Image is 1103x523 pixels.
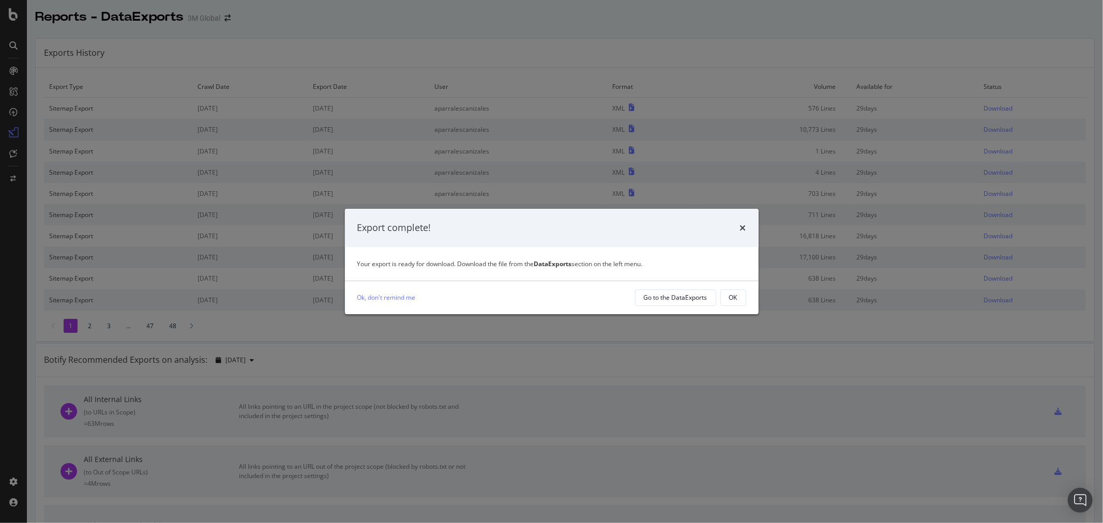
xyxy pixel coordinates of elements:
div: times [740,221,746,235]
button: OK [720,289,746,306]
div: Go to the DataExports [644,293,707,302]
div: Export complete! [357,221,431,235]
div: Open Intercom Messenger [1068,488,1093,513]
button: Go to the DataExports [635,289,716,306]
a: Ok, don't remind me [357,292,416,303]
span: section on the left menu. [534,259,643,268]
div: Your export is ready for download. Download the file from the [357,259,746,268]
div: modal [345,209,759,314]
div: OK [729,293,737,302]
strong: DataExports [534,259,572,268]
